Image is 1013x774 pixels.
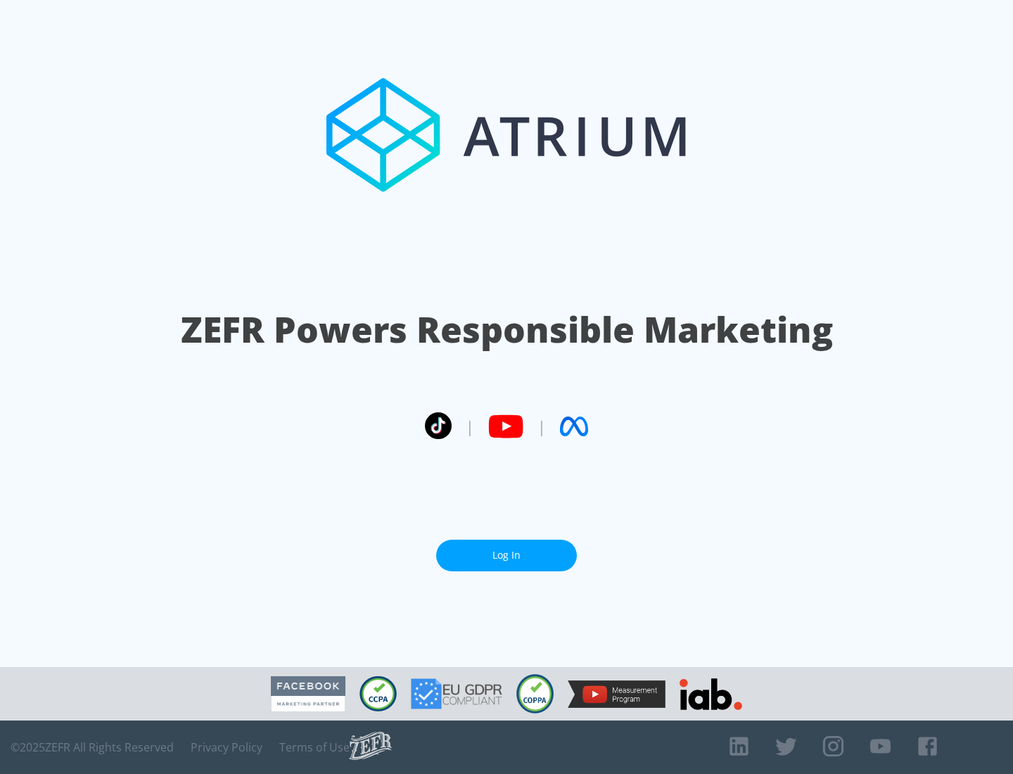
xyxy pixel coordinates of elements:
a: Privacy Policy [191,740,262,754]
span: | [466,416,474,437]
img: COPPA Compliant [516,674,554,713]
span: | [537,416,546,437]
a: Log In [436,540,577,571]
span: © 2025 ZEFR All Rights Reserved [11,740,174,754]
img: GDPR Compliant [411,678,502,709]
a: Terms of Use [279,740,350,754]
img: Facebook Marketing Partner [271,676,345,712]
img: IAB [680,678,742,710]
h1: ZEFR Powers Responsible Marketing [181,305,833,354]
img: CCPA Compliant [359,676,397,711]
img: YouTube Measurement Program [568,680,665,708]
